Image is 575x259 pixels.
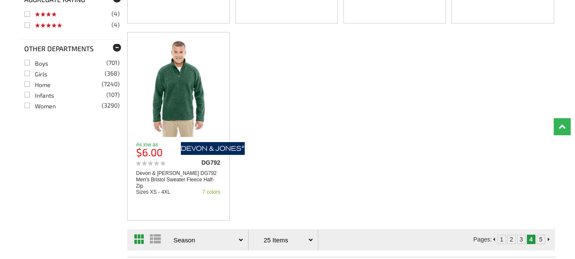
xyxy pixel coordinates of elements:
a: 2 [510,236,513,243]
span: (107) [106,92,120,98]
td: 4 [527,235,535,244]
a: Infants(107) [24,92,54,99]
img: Star [51,12,57,17]
a: Women(3290) [24,102,56,110]
img: Star [40,12,46,17]
img: Star [40,23,46,28]
img: Star [35,12,40,17]
a: Boys(701) [24,60,48,67]
a: 5 [539,236,543,243]
div: Other Departments [20,39,122,58]
div: Sizes XS - 4XL [136,189,171,195]
img: Star [35,23,40,28]
span: (7240) [102,81,120,87]
span: (701) [106,60,120,66]
a: (4) [24,22,63,29]
img: Next Page [548,238,549,241]
td: Pages: [473,235,492,244]
a: Top [554,118,571,135]
a: Girls(368) [24,70,47,78]
span: (4) [112,22,120,28]
div: DG792 [177,160,220,166]
img: Previous Page [493,238,495,241]
img: Star [57,23,63,28]
a: 3 [520,236,523,243]
b: $6.00 [136,146,163,158]
a: Devon & Jones DG792 Men's Bristol Sweater Fleece Half-Zip [128,39,229,137]
img: Star [51,23,57,28]
span: (3290) [102,102,120,108]
span: (368) [105,70,120,76]
a: Home(7240) [24,81,51,88]
img: Star [46,23,51,28]
a: 1 [500,236,503,243]
p: As low as [136,142,180,147]
span: (4) [112,11,120,17]
img: Devon & Jones DG792 Men's Bristol Sweater Fleece Half-Zip [139,39,217,137]
a: Devon & [PERSON_NAME] DG792 Men's Bristol Sweater Fleece Half-Zip [136,170,220,189]
div: 7 colors [203,189,220,195]
a: (4) [24,11,57,18]
img: Star [46,12,51,17]
img: devon-n-jones/dg792 [181,142,245,155]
